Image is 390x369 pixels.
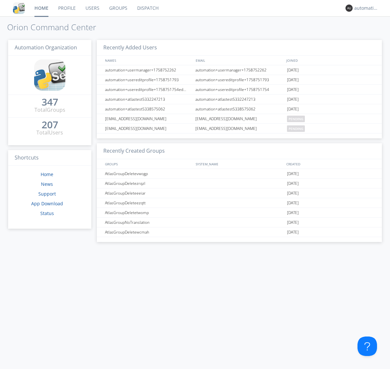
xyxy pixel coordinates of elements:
[103,114,193,123] div: [EMAIL_ADDRESS][DOMAIN_NAME]
[354,5,379,11] div: automation+atlas0031
[287,125,305,132] span: pending
[42,99,58,106] a: 347
[194,65,285,75] div: automation+usermanager+1758752262
[40,210,54,216] a: Status
[103,159,192,169] div: GROUPS
[34,59,65,91] img: cddb5a64eb264b2086981ab96f4c1ba7
[42,121,58,129] a: 207
[97,85,382,95] a: automation+usereditprofile+1758751754editedautomation+usereditprofile+1758751754automation+usered...
[103,56,192,65] div: NAMES
[38,191,56,197] a: Support
[31,200,63,207] a: App Download
[97,218,382,227] a: AtlasGroupNoTranslation[DATE]
[287,188,299,198] span: [DATE]
[103,208,193,217] div: AtlasGroupDeletetwomp
[103,227,193,237] div: AtlasGroupDeletewcmah
[287,227,299,237] span: [DATE]
[287,198,299,208] span: [DATE]
[97,114,382,124] a: [EMAIL_ADDRESS][DOMAIN_NAME][EMAIL_ADDRESS][DOMAIN_NAME]pending
[287,95,299,104] span: [DATE]
[97,188,382,198] a: AtlasGroupDeleteeeiar[DATE]
[287,218,299,227] span: [DATE]
[103,179,193,188] div: AtlasGroupDeletezrqzl
[103,75,193,84] div: automation+usereditprofile+1758751793
[42,99,58,105] div: 347
[97,227,382,237] a: AtlasGroupDeletewcmah[DATE]
[194,56,285,65] div: EMAIL
[103,95,193,104] div: automation+atlastest5332247213
[103,124,193,133] div: [EMAIL_ADDRESS][DOMAIN_NAME]
[194,159,285,169] div: SYSTEM_NAME
[194,75,285,84] div: automation+usereditprofile+1758751793
[97,124,382,134] a: [EMAIL_ADDRESS][DOMAIN_NAME][EMAIL_ADDRESS][DOMAIN_NAME]pending
[287,208,299,218] span: [DATE]
[97,208,382,218] a: AtlasGroupDeletetwomp[DATE]
[357,337,377,356] iframe: Toggle Customer Support
[97,95,382,104] a: automation+atlastest5332247213automation+atlastest5332247213[DATE]
[36,129,63,136] div: Total Users
[8,150,91,166] h3: Shortcuts
[194,95,285,104] div: automation+atlastest5332247213
[194,85,285,94] div: automation+usereditprofile+1758751754
[287,116,305,122] span: pending
[287,65,299,75] span: [DATE]
[97,104,382,114] a: automation+atlastest5338575062automation+atlastest5338575062[DATE]
[103,188,193,198] div: AtlasGroupDeleteeeiar
[41,171,53,177] a: Home
[194,114,285,123] div: [EMAIL_ADDRESS][DOMAIN_NAME]
[97,75,382,85] a: automation+usereditprofile+1758751793automation+usereditprofile+1758751793[DATE]
[103,198,193,208] div: AtlasGroupDeleteezqtt
[15,44,77,51] span: Automation Organization
[103,85,193,94] div: automation+usereditprofile+1758751754editedautomation+usereditprofile+1758751754
[194,124,285,133] div: [EMAIL_ADDRESS][DOMAIN_NAME]
[13,2,25,14] img: cddb5a64eb264b2086981ab96f4c1ba7
[97,179,382,188] a: AtlasGroupDeletezrqzl[DATE]
[41,181,53,187] a: News
[97,169,382,179] a: AtlasGroupDeletevwogp[DATE]
[345,5,353,12] img: 373638.png
[287,75,299,85] span: [DATE]
[97,40,382,56] h3: Recently Added Users
[97,143,382,159] h3: Recently Created Groups
[103,218,193,227] div: AtlasGroupNoTranslation
[97,198,382,208] a: AtlasGroupDeleteezqtt[DATE]
[287,85,299,95] span: [DATE]
[285,159,376,169] div: CREATED
[287,179,299,188] span: [DATE]
[194,104,285,114] div: automation+atlastest5338575062
[42,121,58,128] div: 207
[287,104,299,114] span: [DATE]
[103,65,193,75] div: automation+usermanager+1758752262
[287,169,299,179] span: [DATE]
[103,104,193,114] div: automation+atlastest5338575062
[103,169,193,178] div: AtlasGroupDeletevwogp
[34,106,65,114] div: Total Groups
[285,56,376,65] div: JOINED
[97,65,382,75] a: automation+usermanager+1758752262automation+usermanager+1758752262[DATE]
